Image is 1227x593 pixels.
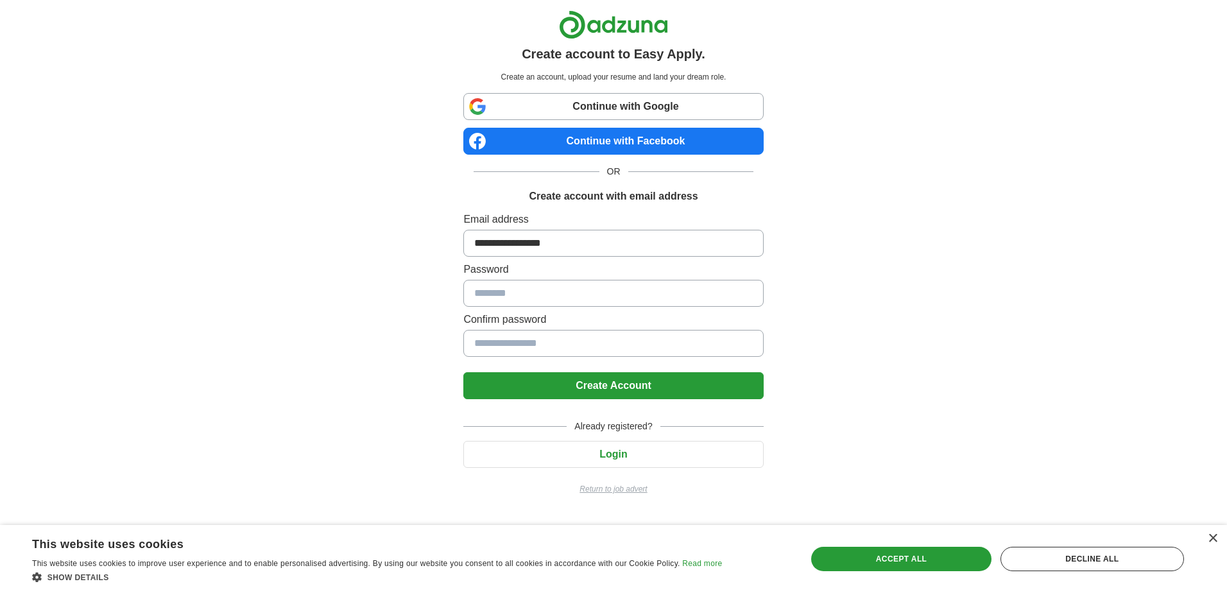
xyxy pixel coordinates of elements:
[463,262,763,277] label: Password
[47,573,109,582] span: Show details
[559,10,668,39] img: Adzuna logo
[32,571,722,583] div: Show details
[32,559,680,568] span: This website uses cookies to improve user experience and to enable personalised advertising. By u...
[463,441,763,468] button: Login
[463,93,763,120] a: Continue with Google
[1208,534,1217,544] div: Close
[466,71,760,83] p: Create an account, upload your resume and land your dream role.
[32,533,690,552] div: This website uses cookies
[522,44,705,64] h1: Create account to Easy Apply.
[599,165,628,178] span: OR
[463,449,763,460] a: Login
[463,483,763,495] a: Return to job advert
[1000,547,1184,571] div: Decline all
[811,547,991,571] div: Accept all
[529,189,698,204] h1: Create account with email address
[463,372,763,399] button: Create Account
[463,212,763,227] label: Email address
[463,128,763,155] a: Continue with Facebook
[682,559,722,568] a: Read more, opens a new window
[567,420,660,433] span: Already registered?
[463,312,763,327] label: Confirm password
